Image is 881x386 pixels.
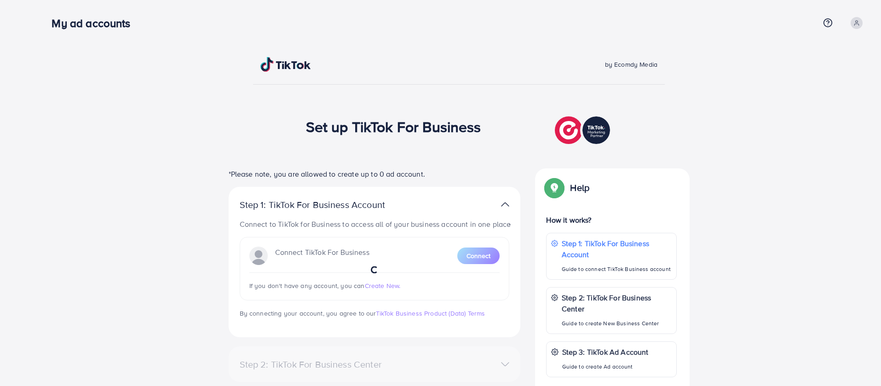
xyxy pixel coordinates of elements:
[562,346,649,357] p: Step 3: TikTok Ad Account
[555,114,612,146] img: TikTok partner
[546,214,677,225] p: How it works?
[260,57,311,72] img: TikTok
[562,318,672,329] p: Guide to create New Business Center
[562,292,672,314] p: Step 2: TikTok For Business Center
[562,264,672,275] p: Guide to connect TikTok Business account
[546,179,563,196] img: Popup guide
[562,361,649,372] p: Guide to create Ad account
[306,118,481,135] h1: Set up TikTok For Business
[501,198,509,211] img: TikTok partner
[605,60,657,69] span: by Ecomdy Media
[570,182,589,193] p: Help
[229,168,520,179] p: *Please note, you are allowed to create up to 0 ad account.
[52,17,138,30] h3: My ad accounts
[240,199,415,210] p: Step 1: TikTok For Business Account
[562,238,672,260] p: Step 1: TikTok For Business Account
